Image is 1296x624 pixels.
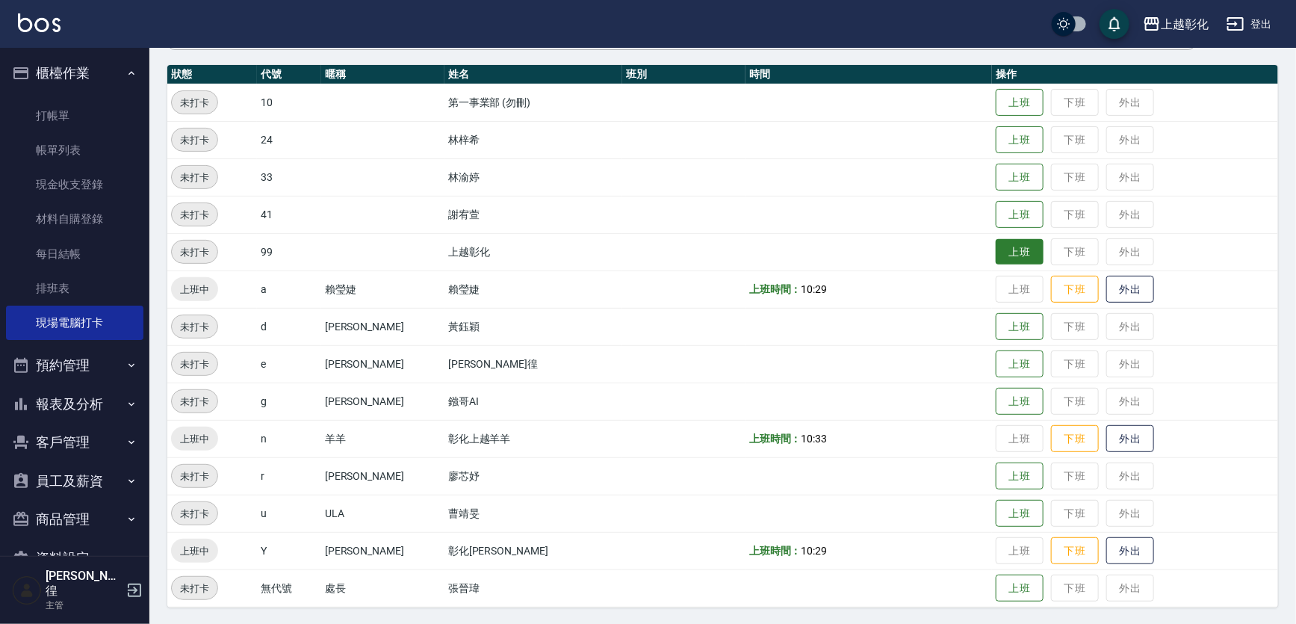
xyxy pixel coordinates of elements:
[257,121,321,158] td: 24
[996,313,1044,341] button: 上班
[257,345,321,383] td: e
[6,462,143,501] button: 員工及薪資
[996,350,1044,378] button: 上班
[172,207,217,223] span: 未打卡
[802,433,828,445] span: 10:33
[172,244,217,260] span: 未打卡
[6,271,143,306] a: 排班表
[444,196,622,233] td: 謝宥萱
[444,495,622,532] td: 曹靖旻
[444,569,622,607] td: 張晉瑋
[12,575,42,605] img: Person
[1221,10,1278,38] button: 登出
[321,271,444,308] td: 賴瑩婕
[749,545,802,557] b: 上班時間：
[992,65,1278,84] th: 操作
[257,569,321,607] td: 無代號
[172,506,217,522] span: 未打卡
[996,239,1044,265] button: 上班
[172,132,217,148] span: 未打卡
[6,346,143,385] button: 預約管理
[167,65,257,84] th: 狀態
[1051,537,1099,565] button: 下班
[622,65,745,84] th: 班別
[321,420,444,457] td: 羊羊
[1106,276,1154,303] button: 外出
[6,423,143,462] button: 客戶管理
[996,201,1044,229] button: 上班
[996,575,1044,602] button: 上班
[444,345,622,383] td: [PERSON_NAME]徨
[6,539,143,578] button: 資料設定
[6,99,143,133] a: 打帳單
[6,385,143,424] button: 報表及分析
[1161,15,1209,34] div: 上越彰化
[257,420,321,457] td: n
[444,158,622,196] td: 林渝婷
[444,65,622,84] th: 姓名
[444,383,622,420] td: 鏹哥AI
[172,581,217,596] span: 未打卡
[6,167,143,202] a: 現金收支登錄
[171,543,218,559] span: 上班中
[6,133,143,167] a: 帳單列表
[321,345,444,383] td: [PERSON_NAME]
[46,599,122,612] p: 主管
[321,569,444,607] td: 處長
[6,54,143,93] button: 櫃檯作業
[321,65,444,84] th: 暱稱
[172,469,217,484] span: 未打卡
[1106,425,1154,453] button: 外出
[996,126,1044,154] button: 上班
[749,433,802,445] b: 上班時間：
[18,13,61,32] img: Logo
[996,463,1044,490] button: 上班
[257,196,321,233] td: 41
[444,457,622,495] td: 廖芯妤
[257,532,321,569] td: Y
[802,545,828,557] span: 10:29
[257,308,321,345] td: d
[444,308,622,345] td: 黃鈺穎
[6,500,143,539] button: 商品管理
[6,237,143,271] a: 每日結帳
[745,65,992,84] th: 時間
[996,388,1044,416] button: 上班
[171,431,218,447] span: 上班中
[321,383,444,420] td: [PERSON_NAME]
[172,394,217,410] span: 未打卡
[996,500,1044,528] button: 上班
[172,95,217,111] span: 未打卡
[257,65,321,84] th: 代號
[6,306,143,340] a: 現場電腦打卡
[444,532,622,569] td: 彰化[PERSON_NAME]
[1100,9,1129,39] button: save
[321,495,444,532] td: ULA
[257,158,321,196] td: 33
[444,121,622,158] td: 林梓希
[257,383,321,420] td: g
[802,283,828,295] span: 10:29
[996,89,1044,117] button: 上班
[1051,425,1099,453] button: 下班
[257,233,321,271] td: 99
[444,84,622,121] td: 第一事業部 (勿刪)
[1106,537,1154,565] button: 外出
[172,356,217,372] span: 未打卡
[321,532,444,569] td: [PERSON_NAME]
[321,457,444,495] td: [PERSON_NAME]
[1137,9,1215,40] button: 上越彰化
[171,282,218,297] span: 上班中
[996,164,1044,191] button: 上班
[6,202,143,236] a: 材料自購登錄
[444,233,622,271] td: 上越彰化
[257,457,321,495] td: r
[1051,276,1099,303] button: 下班
[257,495,321,532] td: u
[172,170,217,185] span: 未打卡
[172,319,217,335] span: 未打卡
[444,420,622,457] td: 彰化上越羊羊
[257,271,321,308] td: a
[257,84,321,121] td: 10
[444,271,622,308] td: 賴瑩婕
